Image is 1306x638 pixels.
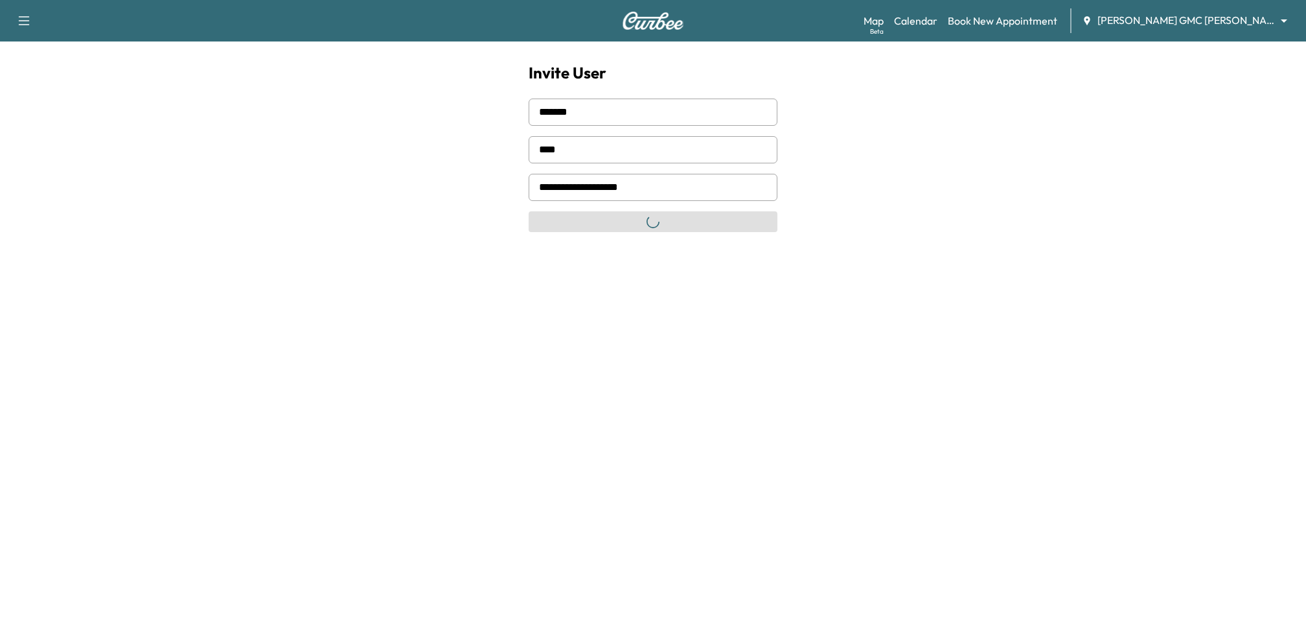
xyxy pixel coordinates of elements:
[894,13,937,29] a: Calendar
[870,27,884,36] div: Beta
[864,13,884,29] a: MapBeta
[529,62,777,83] h1: Invite User
[622,12,684,30] img: Curbee Logo
[948,13,1057,29] a: Book New Appointment
[1097,13,1275,28] span: [PERSON_NAME] GMC [PERSON_NAME]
